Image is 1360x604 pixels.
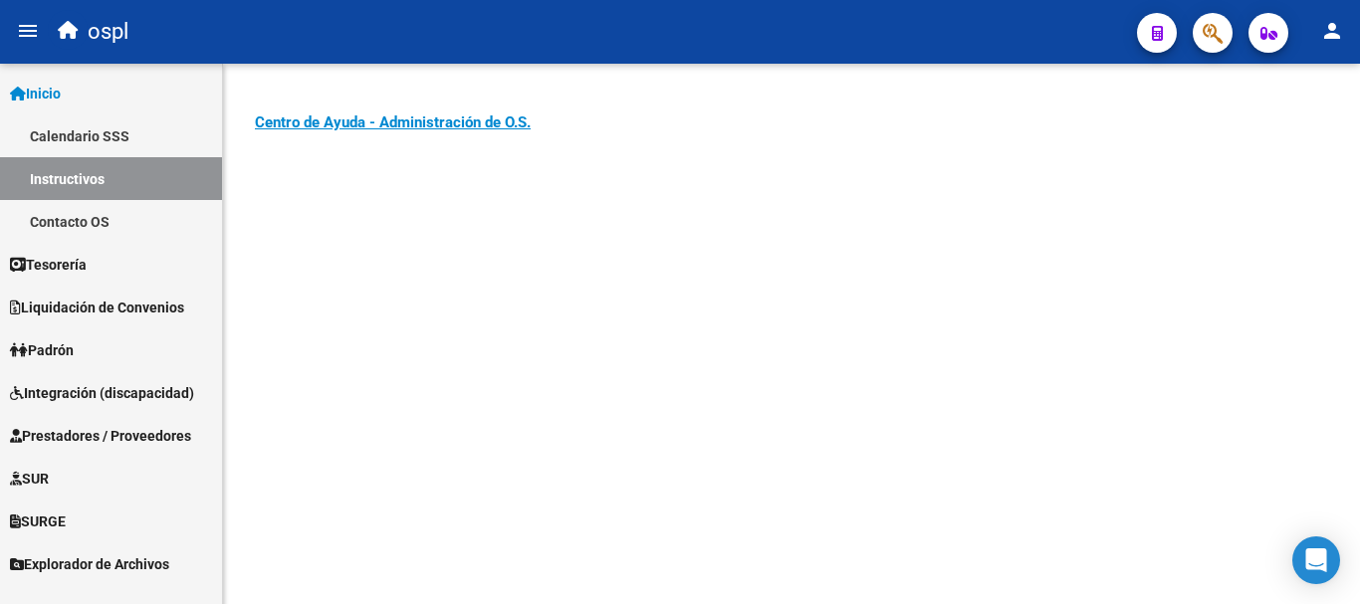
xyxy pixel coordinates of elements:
[1320,19,1344,43] mat-icon: person
[88,10,128,54] span: ospl
[255,113,531,131] a: Centro de Ayuda - Administración de O.S.
[10,553,169,575] span: Explorador de Archivos
[10,468,49,490] span: SUR
[10,254,87,276] span: Tesorería
[10,297,184,318] span: Liquidación de Convenios
[1292,536,1340,584] div: Open Intercom Messenger
[10,510,66,532] span: SURGE
[10,382,194,404] span: Integración (discapacidad)
[10,83,61,104] span: Inicio
[10,339,74,361] span: Padrón
[10,425,191,447] span: Prestadores / Proveedores
[16,19,40,43] mat-icon: menu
